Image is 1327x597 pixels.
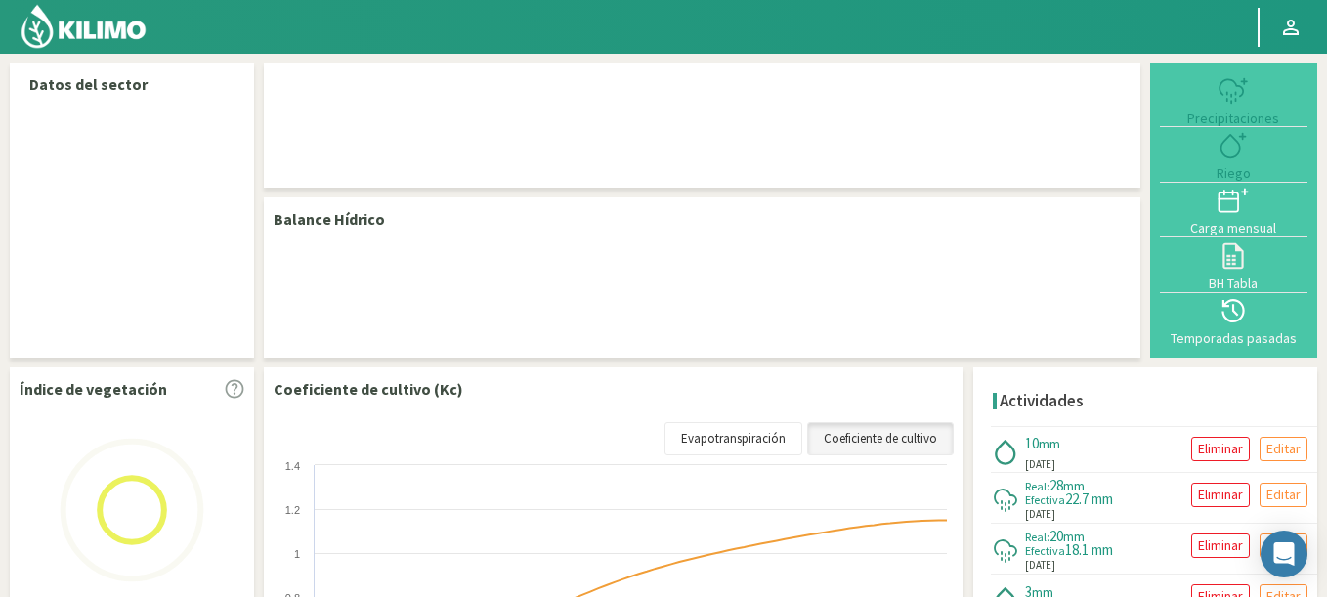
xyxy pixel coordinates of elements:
[29,72,235,96] p: Datos del sector
[1266,484,1301,506] p: Editar
[1025,492,1065,507] span: Efectiva
[1160,183,1307,237] button: Carga mensual
[1025,506,1055,523] span: [DATE]
[1025,479,1049,493] span: Real:
[1166,277,1302,290] div: BH Tabla
[1025,543,1065,558] span: Efectiva
[1191,533,1250,558] button: Eliminar
[274,207,385,231] p: Balance Hídrico
[1160,237,1307,292] button: BH Tabla
[1065,490,1113,508] span: 22.7 mm
[1160,72,1307,127] button: Precipitaciones
[20,377,167,401] p: Índice de vegetación
[1039,435,1060,452] span: mm
[1260,483,1307,507] button: Editar
[1063,528,1085,545] span: mm
[20,3,148,50] img: Kilimo
[1025,557,1055,574] span: [DATE]
[1266,438,1301,460] p: Editar
[1025,530,1049,544] span: Real:
[664,422,802,455] a: Evapotranspiración
[1198,438,1243,460] p: Eliminar
[1049,476,1063,494] span: 28
[1260,533,1307,558] button: Editar
[1025,434,1039,452] span: 10
[1049,527,1063,545] span: 20
[1160,293,1307,348] button: Temporadas pasadas
[1166,221,1302,235] div: Carga mensual
[1166,166,1302,180] div: Riego
[285,504,300,516] text: 1.2
[1000,392,1084,410] h4: Actividades
[274,377,463,401] p: Coeficiente de cultivo (Kc)
[1260,437,1307,461] button: Editar
[1025,456,1055,473] span: [DATE]
[1198,534,1243,557] p: Eliminar
[1160,127,1307,182] button: Riego
[1261,531,1307,577] div: Open Intercom Messenger
[1166,331,1302,345] div: Temporadas pasadas
[1198,484,1243,506] p: Eliminar
[1063,477,1085,494] span: mm
[285,460,300,472] text: 1.4
[294,548,300,560] text: 1
[1191,437,1250,461] button: Eliminar
[1191,483,1250,507] button: Eliminar
[807,422,954,455] a: Coeficiente de cultivo
[1166,111,1302,125] div: Precipitaciones
[1065,540,1113,559] span: 18.1 mm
